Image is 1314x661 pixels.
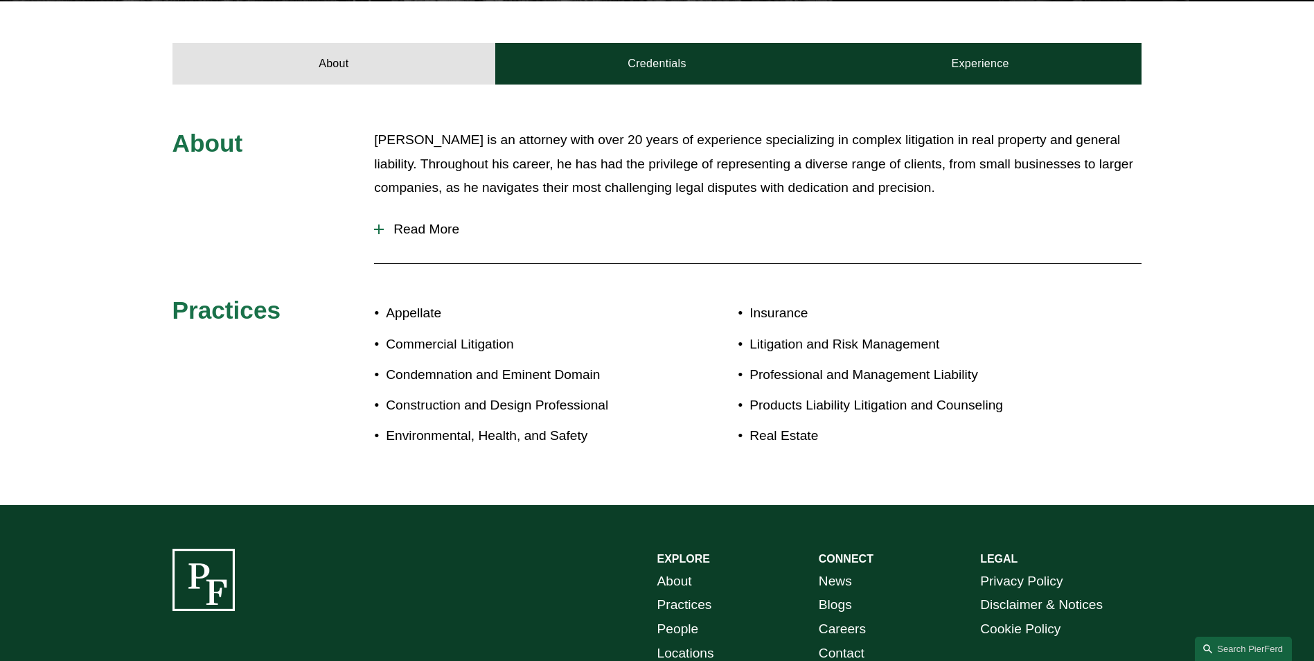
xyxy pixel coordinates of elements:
a: Practices [657,593,712,617]
a: About [172,43,496,85]
a: People [657,617,699,642]
p: Condemnation and Eminent Domain [386,363,657,387]
a: Search this site [1195,637,1292,661]
strong: EXPLORE [657,553,710,565]
a: News [819,570,852,594]
span: About [172,130,243,157]
span: Read More [384,222,1142,237]
p: Real Estate [749,424,1061,448]
a: Disclaimer & Notices [980,593,1103,617]
a: Blogs [819,593,852,617]
span: Practices [172,297,281,324]
strong: LEGAL [980,553,1018,565]
a: Credentials [495,43,819,85]
button: Read More [374,211,1142,247]
a: Privacy Policy [980,570,1063,594]
p: Litigation and Risk Management [749,333,1061,357]
p: Environmental, Health, and Safety [386,424,657,448]
a: Experience [819,43,1142,85]
p: Professional and Management Liability [749,363,1061,387]
p: Appellate [386,301,657,326]
p: [PERSON_NAME] is an attorney with over 20 years of experience specializing in complex litigation ... [374,128,1142,200]
strong: CONNECT [819,553,873,565]
a: Cookie Policy [980,617,1060,642]
p: Construction and Design Professional [386,394,657,418]
p: Insurance [749,301,1061,326]
a: About [657,570,692,594]
a: Careers [819,617,866,642]
p: Products Liability Litigation and Counseling [749,394,1061,418]
p: Commercial Litigation [386,333,657,357]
